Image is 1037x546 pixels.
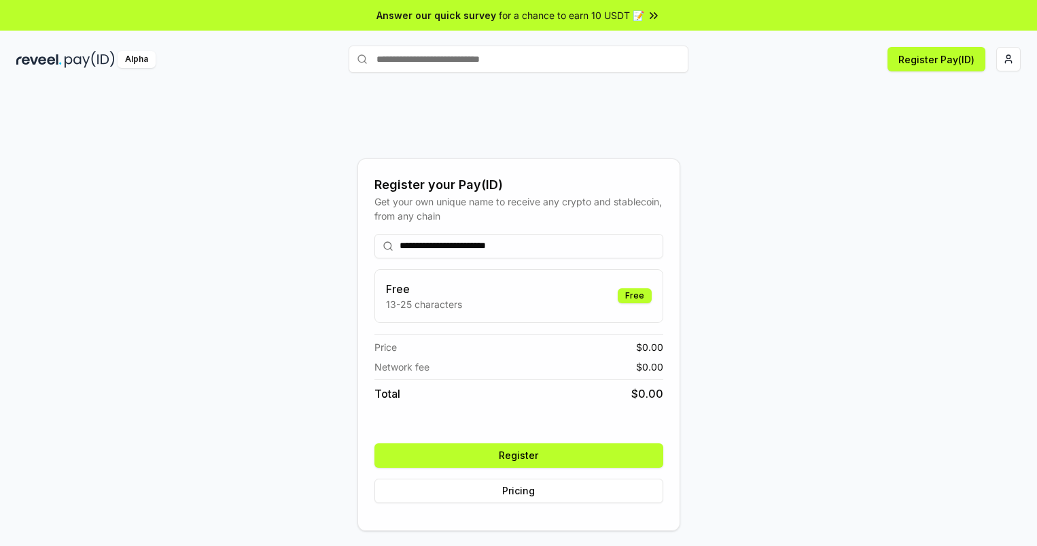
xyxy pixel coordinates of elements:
[636,340,663,354] span: $ 0.00
[376,8,496,22] span: Answer our quick survey
[374,194,663,223] div: Get your own unique name to receive any crypto and stablecoin, from any chain
[374,360,429,374] span: Network fee
[636,360,663,374] span: $ 0.00
[374,479,663,503] button: Pricing
[386,281,462,297] h3: Free
[374,340,397,354] span: Price
[631,386,663,402] span: $ 0.00
[374,175,663,194] div: Register your Pay(ID)
[887,47,985,71] button: Register Pay(ID)
[65,51,115,68] img: pay_id
[499,8,644,22] span: for a chance to earn 10 USDT 📝
[16,51,62,68] img: reveel_dark
[118,51,156,68] div: Alpha
[374,386,400,402] span: Total
[386,297,462,311] p: 13-25 characters
[374,443,663,468] button: Register
[618,288,652,303] div: Free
